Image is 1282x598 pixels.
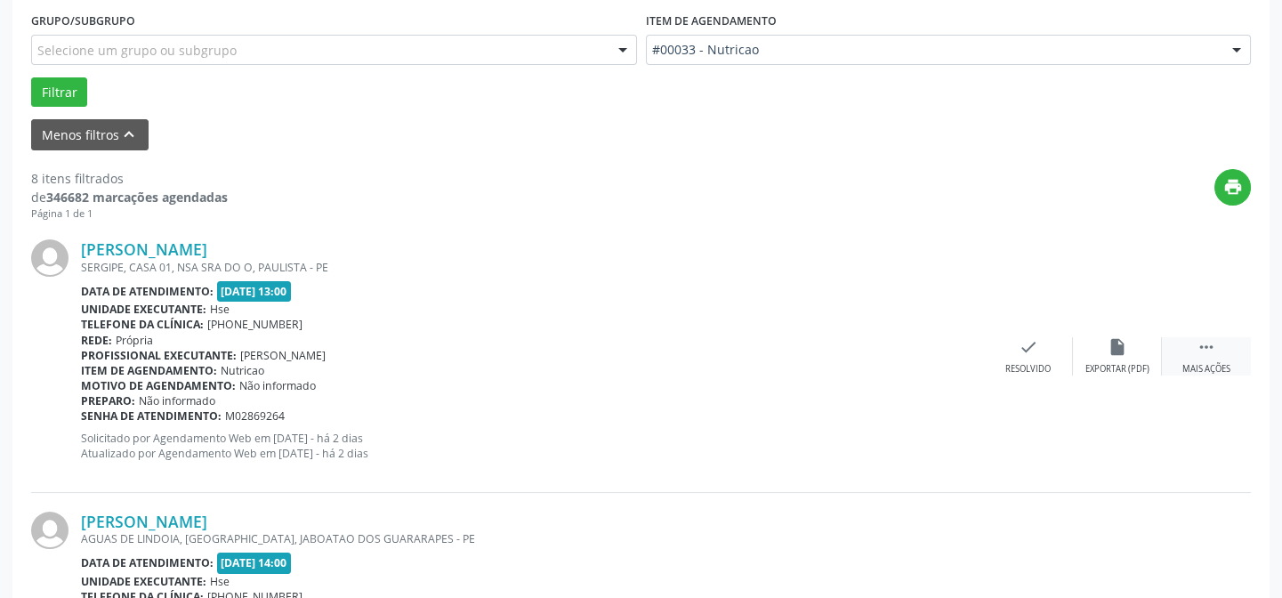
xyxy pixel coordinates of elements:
[116,333,153,348] span: Própria
[31,77,87,108] button: Filtrar
[1197,337,1216,357] i: 
[240,348,326,363] span: [PERSON_NAME]
[81,239,207,259] a: [PERSON_NAME]
[210,574,230,589] span: Hse
[1223,177,1243,197] i: print
[1019,337,1038,357] i: check
[207,317,302,332] span: [PHONE_NUMBER]
[81,408,222,424] b: Senha de atendimento:
[81,431,984,461] p: Solicitado por Agendamento Web em [DATE] - há 2 dias Atualizado por Agendamento Web em [DATE] - h...
[81,348,237,363] b: Profissional executante:
[81,363,217,378] b: Item de agendamento:
[119,125,139,144] i: keyboard_arrow_up
[225,408,285,424] span: M02869264
[46,189,228,206] strong: 346682 marcações agendadas
[1108,337,1127,357] i: insert_drive_file
[37,41,237,60] span: Selecione um grupo ou subgrupo
[81,574,206,589] b: Unidade executante:
[81,512,207,531] a: [PERSON_NAME]
[31,119,149,150] button: Menos filtroskeyboard_arrow_up
[1005,363,1051,376] div: Resolvido
[81,302,206,317] b: Unidade executante:
[31,7,135,35] label: Grupo/Subgrupo
[221,363,264,378] span: Nutricao
[1182,363,1230,376] div: Mais ações
[31,206,228,222] div: Página 1 de 1
[81,393,135,408] b: Preparo:
[81,317,204,332] b: Telefone da clínica:
[81,333,112,348] b: Rede:
[1214,169,1251,206] button: print
[31,188,228,206] div: de
[81,531,984,546] div: AGUAS DE LINDOIA, [GEOGRAPHIC_DATA], JABOATAO DOS GUARARAPES - PE
[31,512,69,549] img: img
[139,393,215,408] span: Não informado
[239,378,316,393] span: Não informado
[31,169,228,188] div: 8 itens filtrados
[210,302,230,317] span: Hse
[81,260,984,275] div: SERGIPE, CASA 01, NSA SRA DO O, PAULISTA - PE
[31,239,69,277] img: img
[81,284,214,299] b: Data de atendimento:
[1085,363,1149,376] div: Exportar (PDF)
[81,555,214,570] b: Data de atendimento:
[646,7,777,35] label: Item de agendamento
[652,41,1215,59] span: #00033 - Nutricao
[217,281,292,302] span: [DATE] 13:00
[217,553,292,573] span: [DATE] 14:00
[81,378,236,393] b: Motivo de agendamento:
